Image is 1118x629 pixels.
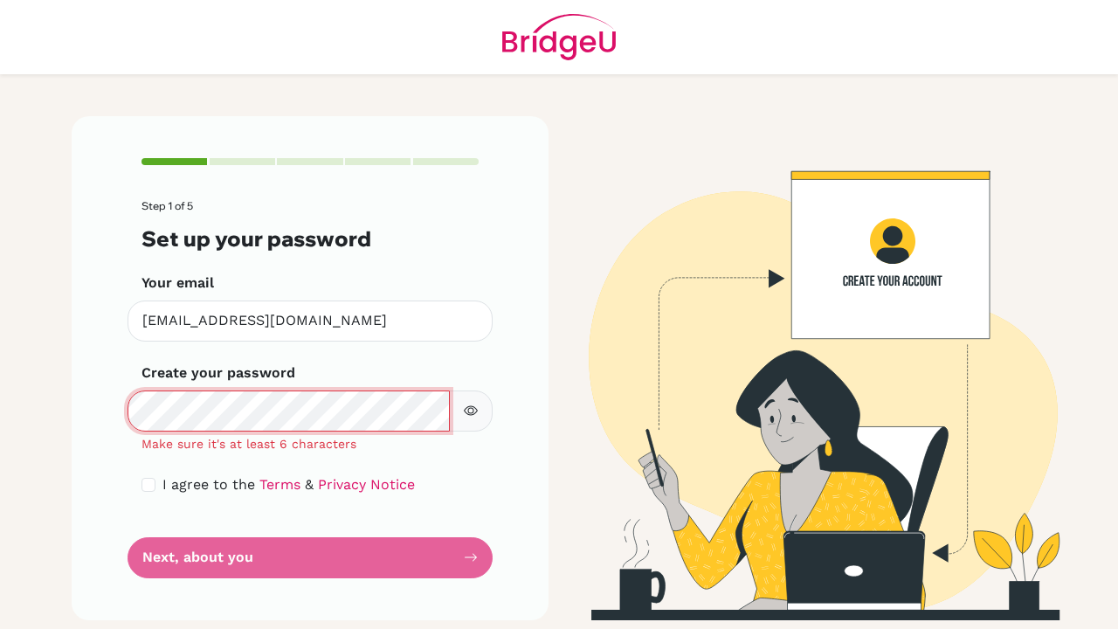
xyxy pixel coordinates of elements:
h3: Set up your password [141,226,479,252]
input: Insert your email* [128,301,493,342]
a: Privacy Notice [318,476,415,493]
a: Terms [259,476,300,493]
span: Step 1 of 5 [141,199,193,212]
span: I agree to the [162,476,255,493]
div: Make sure it's at least 6 characters [128,435,493,453]
label: Create your password [141,363,295,384]
label: Your email [141,273,214,294]
span: & [305,476,314,493]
